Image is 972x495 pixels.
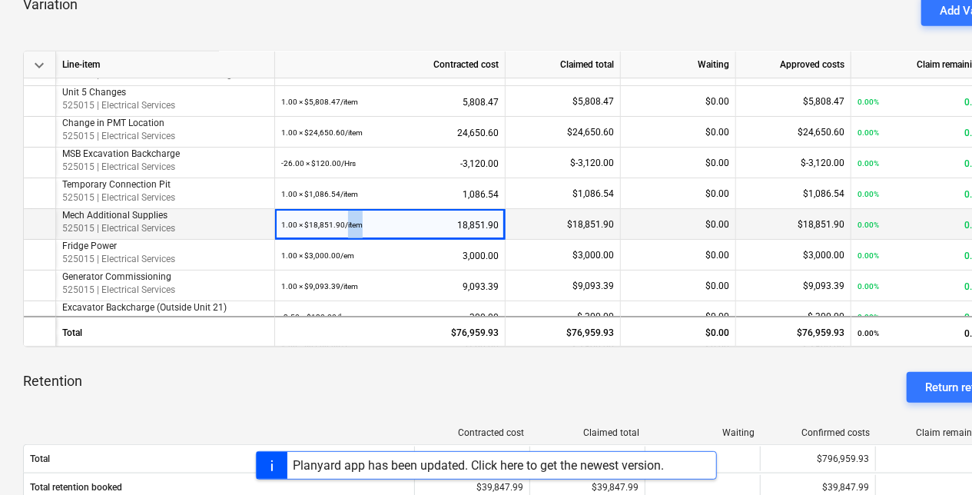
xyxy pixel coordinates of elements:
span: $9,093.39 [803,281,844,291]
div: -300.00 [281,301,499,333]
div: 9,093.39 [281,271,499,302]
small: 0.00% [858,221,879,229]
span: $18,851.90 [798,219,844,230]
small: 1.00 × $24,650.60 / item [281,128,363,137]
p: Mech Additional Supplies [62,209,268,222]
p: 525015 | Electrical Services [62,130,268,143]
div: Contracted cost [421,427,524,438]
p: Excavator Backcharge (Outside Unit 21) [62,301,268,314]
p: 525015 | Electrical Services [62,99,268,112]
p: Generator Commissioning [62,271,268,284]
div: $76,959.93 [736,316,851,347]
small: 0.00% [858,313,879,321]
small: 0.00% [858,329,879,337]
span: $3,000.00 [572,250,614,261]
div: 3,000.00 [281,240,499,271]
span: $18,851.90 [567,219,614,230]
div: Waiting [652,427,755,438]
span: $-3,120.00 [801,158,844,168]
span: $24,650.60 [567,127,614,138]
div: $76,959.93 [275,316,506,347]
span: $3,000.00 [803,250,844,261]
small: 1.00 × $3,000.00 / em [281,251,354,260]
span: $0.00 [705,96,729,107]
div: 1,086.54 [281,178,499,210]
div: $0.00 [621,316,736,347]
p: 525015 | Electrical Services [62,222,268,235]
span: $-300.00 [808,311,844,322]
span: keyboard_arrow_down [30,56,48,75]
p: Temporary Connection Pit [62,178,268,191]
span: $1,086.54 [803,188,844,199]
div: 18,851.90 [281,209,499,241]
div: $76,959.93 [506,316,621,347]
div: $796,959.93 [760,447,875,471]
div: Line-item [56,51,275,78]
p: Change in PMT Location [62,117,268,130]
span: $0.00 [705,281,729,291]
div: 24,650.60 [281,117,499,148]
span: $1,086.54 [572,188,614,199]
div: -3,120.00 [281,148,499,179]
p: 520005 | Plasterboard Partition & Ceiling [62,68,268,81]
small: 0.00% [858,159,879,168]
small: 1.00 × $5,808.47 / item [281,98,358,106]
span: $9,093.39 [572,281,614,291]
span: $0.00 [705,127,729,138]
p: Unit 5 Changes [62,86,268,99]
small: 1.00 × $1,086.54 / item [281,190,358,198]
small: 0.00% [858,251,879,260]
p: Retention [23,372,82,403]
span: $5,808.47 [572,96,614,107]
div: Planyard app has been updated. Click here to get the newest version. [294,458,665,473]
p: 525015 | Electrical Services [62,284,268,297]
span: $0.00 [705,188,729,199]
small: 1.00 × $18,851.90 / item [281,221,363,229]
span: $-300.00 [577,311,614,322]
div: Approved costs [736,51,851,78]
span: $-3,120.00 [570,158,614,168]
small: 0.00% [858,190,879,198]
div: Claimed total [506,51,621,78]
div: Waiting [621,51,736,78]
div: $796,959.93 [529,447,645,471]
span: $0.00 [705,219,729,230]
p: 525015 | Electrical Services [62,161,268,174]
small: -2.50 × $120.00 / hrs [281,313,350,321]
div: $796,959.93 [414,447,529,471]
small: 0.00% [858,282,879,291]
p: 525015 | Electrical Services [62,191,268,204]
small: 0.00% [858,128,879,137]
span: $5,808.47 [803,96,844,107]
span: Total retention booked [30,482,408,493]
span: $0.00 [705,311,729,322]
div: Total [56,316,275,347]
span: $0.00 [705,158,729,168]
small: 1.00 × $9,093.39 / item [281,282,358,291]
div: Contracted cost [275,51,506,78]
p: Fridge Power [62,240,268,253]
p: 525015 | Electrical Services [62,253,268,266]
span: $0.00 [705,250,729,261]
div: Claimed total [536,427,639,438]
small: 0.00% [858,98,879,106]
p: 525015 | Electrical Services [62,314,268,327]
span: $24,650.60 [798,127,844,138]
small: -26.00 × $120.00 / Hrs [281,159,356,168]
p: MSB Excavation Backcharge [62,148,268,161]
div: 5,808.47 [281,86,499,118]
div: Confirmed costs [767,427,870,438]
